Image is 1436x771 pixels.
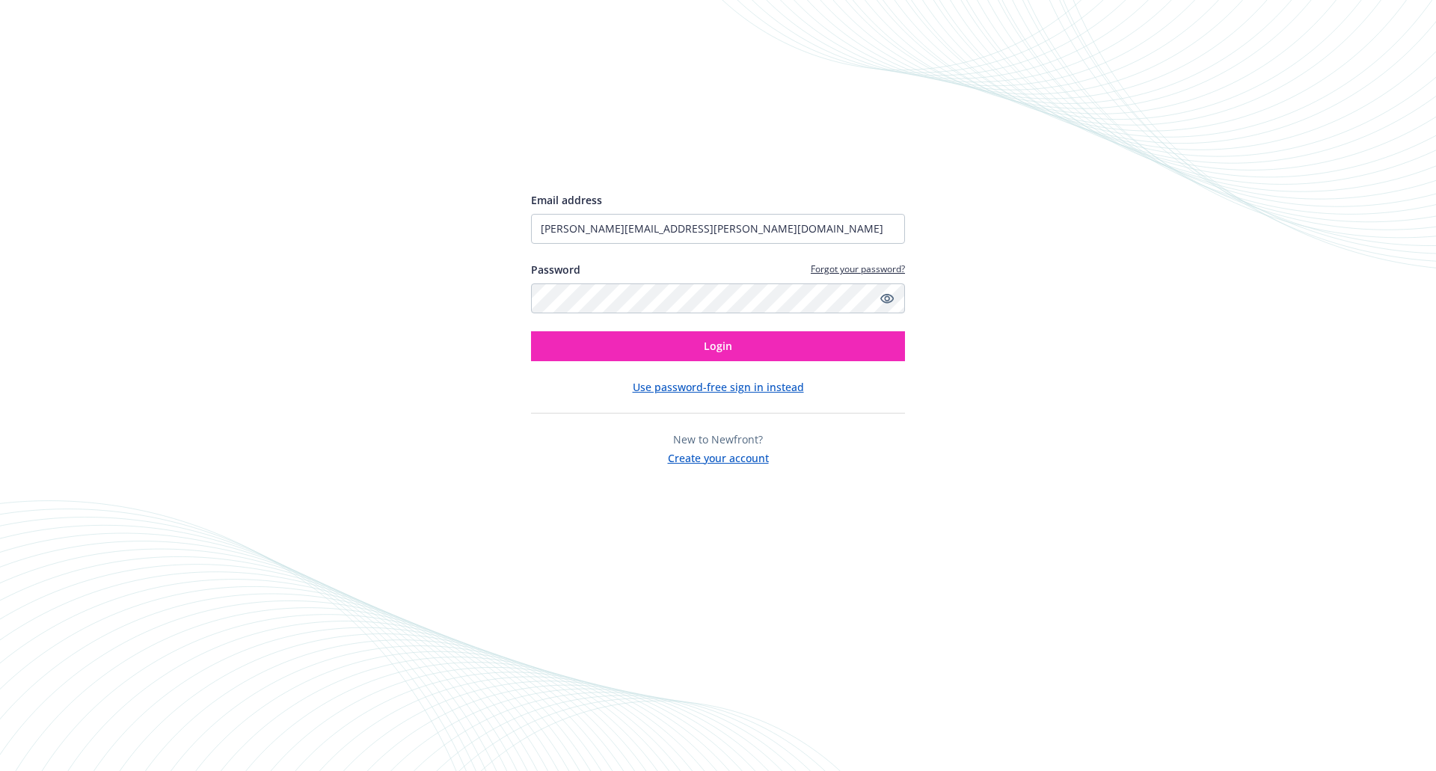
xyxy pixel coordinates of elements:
[673,432,763,446] span: New to Newfront?
[531,214,905,244] input: Enter your email
[531,193,602,207] span: Email address
[668,447,769,466] button: Create your account
[531,283,905,313] input: Enter your password
[531,331,905,361] button: Login
[704,339,732,353] span: Login
[811,262,905,275] a: Forgot your password?
[531,138,672,165] img: Newfront logo
[633,379,804,395] button: Use password-free sign in instead
[878,289,896,307] a: Show password
[531,262,580,277] label: Password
